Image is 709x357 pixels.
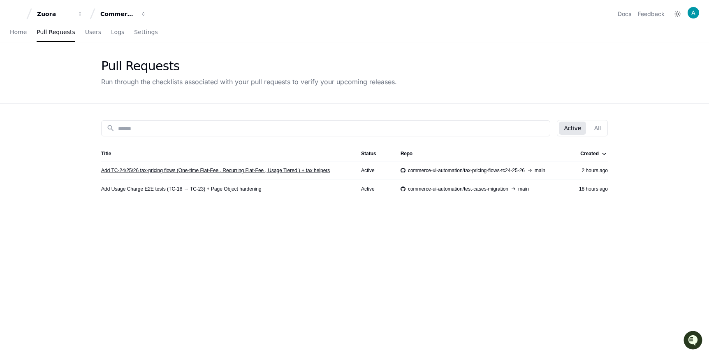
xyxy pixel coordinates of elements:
[8,90,55,96] div: Past conversations
[580,150,606,157] div: Created
[134,30,158,35] span: Settings
[127,88,150,98] button: See all
[559,122,586,135] button: Active
[361,150,376,157] div: Status
[85,30,101,35] span: Users
[34,7,86,21] button: Zuora
[575,186,608,192] div: 18 hours ago
[638,10,665,18] button: Feedback
[101,186,262,192] a: Add Usage Charge E2E tests (TC-18 → TC-23) + Page Object hardening
[101,77,397,87] div: Run through the checklists associated with your pull requests to verify your upcoming releases.
[101,150,111,157] div: Title
[394,146,569,161] th: Repo
[101,59,397,74] div: Pull Requests
[28,61,135,69] div: Start new chat
[25,110,67,117] span: [PERSON_NAME]
[580,150,599,157] div: Created
[100,10,136,18] div: CommerceTest
[107,124,115,132] mat-icon: search
[535,167,545,174] span: main
[111,23,124,42] a: Logs
[85,23,101,42] a: Users
[8,102,21,115] img: Avi Choudhary
[140,64,150,74] button: Start new chat
[10,23,27,42] a: Home
[37,23,75,42] a: Pull Requests
[111,30,124,35] span: Logs
[361,186,387,192] div: Active
[8,61,23,76] img: 1756235613930-3d25f9e4-fa56-45dd-b3ad-e072dfbd1548
[101,150,348,157] div: Title
[361,167,387,174] div: Active
[28,69,104,76] div: We're available if you need us!
[8,33,150,46] div: Welcome
[361,150,387,157] div: Status
[8,8,25,25] img: PlayerZero
[37,30,75,35] span: Pull Requests
[68,110,71,117] span: •
[688,7,699,18] img: ACg8ocLw3dIV5ksXJT7mKPCK5V33Q55LAcnJYwKM65hGNBMbcyC6QA=s96-c
[101,167,330,174] a: Add TC-24/25/26 tax-pricing flows (One-time Flat-Fee , Recurring Flat-Fee , Usage Tiered ) + tax ...
[37,10,72,18] div: Zuora
[408,167,525,174] span: commerce-ui-automation/tax-pricing-flows-tc24-25-26
[134,23,158,42] a: Settings
[408,186,508,192] span: commerce-ui-automation/test-cases-migration
[618,10,631,18] a: Docs
[518,186,529,192] span: main
[82,129,100,135] span: Pylon
[58,128,100,135] a: Powered byPylon
[73,110,90,117] span: [DATE]
[97,7,150,21] button: CommerceTest
[10,30,27,35] span: Home
[683,330,705,352] iframe: Open customer support
[589,122,606,135] button: All
[575,167,608,174] div: 2 hours ago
